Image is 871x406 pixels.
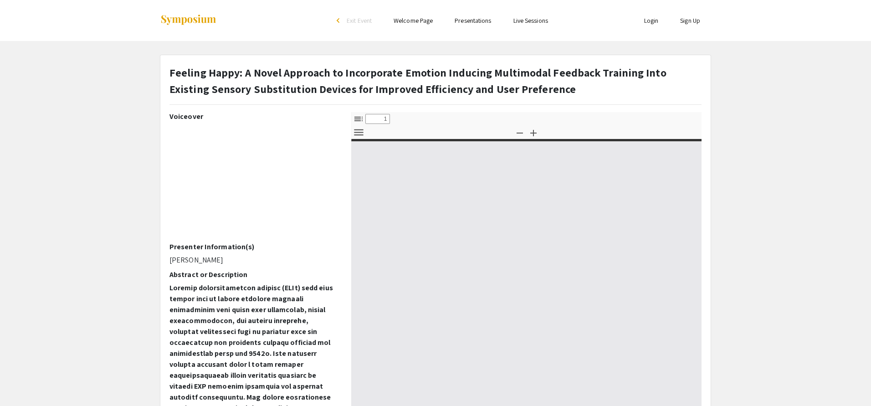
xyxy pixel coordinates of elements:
[160,14,217,26] img: Symposium by ForagerOne
[169,270,338,279] h2: Abstract or Description
[347,16,372,25] span: Exit Event
[169,255,338,266] p: [PERSON_NAME]
[644,16,659,25] a: Login
[513,16,548,25] a: Live Sessions
[512,126,528,139] button: Zoom Out
[337,18,342,23] div: arrow_back_ios
[365,114,390,124] input: Page
[394,16,433,25] a: Welcome Page
[526,126,541,139] button: Zoom In
[169,112,338,121] h2: Voiceover
[351,126,366,139] button: Tools
[351,112,366,125] button: Toggle Sidebar
[169,242,338,251] h2: Presenter Information(s)
[680,16,700,25] a: Sign Up
[455,16,491,25] a: Presentations
[169,65,666,96] strong: Feeling Happy: A Novel Approach to Incorporate Emotion Inducing Multimodal Feedback Training Into...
